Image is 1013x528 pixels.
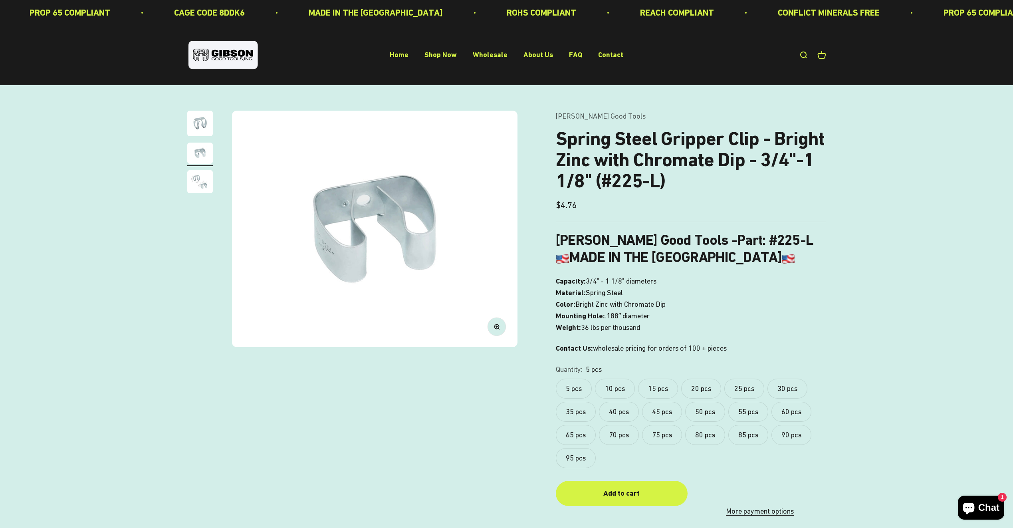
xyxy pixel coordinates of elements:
img: Gripper clip, made & shipped from the USA! [187,111,213,136]
img: close up of a spring steel gripper clip, tool clip, durable, secure holding, Excellent corrosion ... [187,170,213,193]
p: CONFLICT MINERALS FREE [727,6,829,20]
b: Color: [556,300,575,308]
a: About Us [523,51,553,59]
legend: Quantity: [556,364,583,375]
img: close up of a spring steel gripper clip, tool clip, durable, secure holding, Excellent corrosion ... [232,111,517,347]
iframe: PayPal-paypal [694,481,826,498]
b: Mounting Hole: [556,312,605,320]
a: Wholesale [473,51,507,59]
a: More payment options [694,506,826,517]
p: CAGE CODE 8DDK6 [123,6,194,20]
p: REACH COMPLIANT [589,6,663,20]
span: .188″ diameter [605,310,650,322]
button: Go to item 1 [187,111,213,139]
span: Bright Zinc with Chromate Dip [575,299,666,310]
b: Capacity: [556,277,586,285]
b: Weight: [556,323,581,331]
p: 3/4" - 1 1/8" diameters [556,276,826,333]
sale-price: $4.76 [556,198,577,212]
p: wholesale pricing for orders of 100 + pieces [556,343,826,354]
b: : #225-L [762,232,813,248]
span: Spring Steel [586,287,623,299]
b: MADE IN THE [GEOGRAPHIC_DATA] [556,249,795,266]
strong: Contact Us: [556,344,593,352]
variant-option-value: 5 pcs [586,364,602,375]
button: Go to item 2 [187,143,213,166]
button: Add to cart [556,481,688,506]
a: FAQ [569,51,582,59]
img: close up of a spring steel gripper clip, tool clip, durable, secure holding, Excellent corrosion ... [187,143,213,164]
inbox-online-store-chat: Shopify online store chat [956,496,1007,522]
a: [PERSON_NAME] Good Tools [556,112,646,120]
p: ROHS COMPLIANT [456,6,525,20]
b: [PERSON_NAME] Good Tools - [556,232,762,248]
span: 36 lbs per thousand [581,322,640,333]
h1: Spring Steel Gripper Clip - Bright Zinc with Chromate Dip - 3/4"-1 1/8" (#225-L) [556,128,826,191]
span: Part [737,232,762,248]
b: Material: [556,288,586,297]
button: Go to item 3 [187,170,213,196]
a: Home [390,51,408,59]
a: Contact [598,51,623,59]
a: Shop Now [424,51,457,59]
div: Add to cart [572,488,672,499]
p: PROP 65 COMPLIANT [893,6,973,20]
p: MADE IN THE [GEOGRAPHIC_DATA] [258,6,392,20]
